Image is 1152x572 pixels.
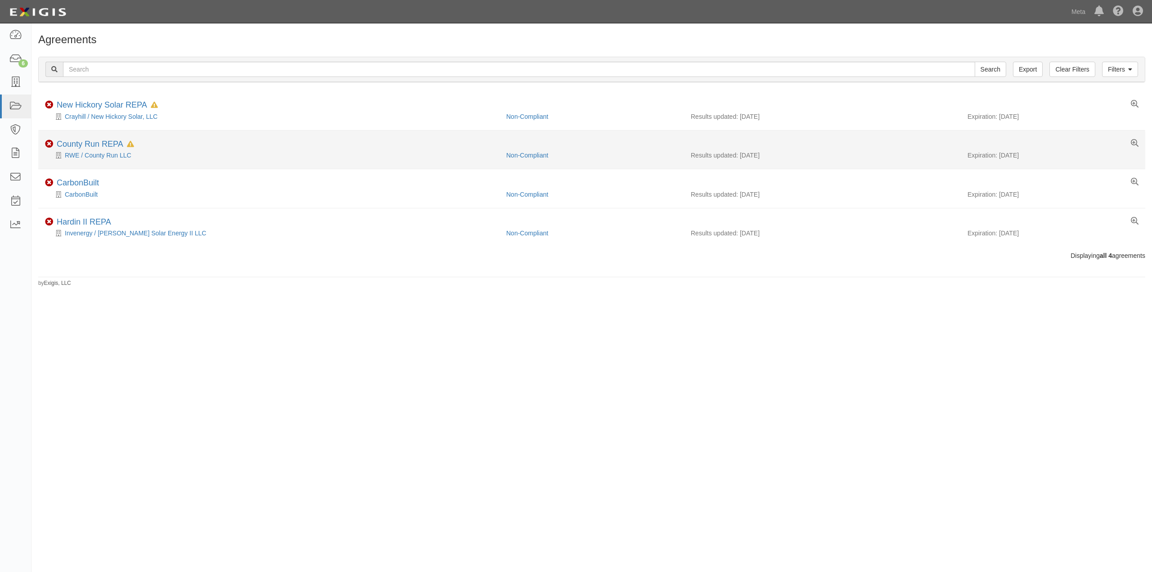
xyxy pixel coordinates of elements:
[45,101,53,109] i: Non-Compliant
[967,112,1138,121] div: Expiration: [DATE]
[65,230,206,237] a: Invenergy / [PERSON_NAME] Solar Energy II LLC
[31,251,1152,260] div: Displaying agreements
[63,62,975,77] input: Search
[18,59,28,68] div: 6
[45,151,499,160] div: RWE / County Run LLC
[1100,252,1112,259] b: all 4
[1049,62,1095,77] a: Clear Filters
[691,229,954,238] div: Results updated: [DATE]
[57,140,123,149] a: County Run REPA
[506,191,548,198] a: Non-Compliant
[691,112,954,121] div: Results updated: [DATE]
[975,62,1006,77] input: Search
[38,279,71,287] small: by
[65,152,131,159] a: RWE / County Run LLC
[1113,6,1124,17] i: Help Center - Complianz
[506,230,548,237] a: Non-Compliant
[45,112,499,121] div: Crayhill / New Hickory Solar, LLC
[506,113,548,120] a: Non-Compliant
[57,217,111,226] a: Hardin II REPA
[57,178,99,187] a: CarbonBuilt
[38,34,1145,45] h1: Agreements
[7,4,69,20] img: logo-5460c22ac91f19d4615b14bd174203de0afe785f0fc80cf4dbbc73dc1793850b.png
[45,229,499,238] div: Invenergy / Hardin Solar Energy II LLC
[57,178,99,188] div: CarbonBuilt
[45,218,53,226] i: Non-Compliant
[1131,100,1138,108] a: View results summary
[45,179,53,187] i: Non-Compliant
[691,151,954,160] div: Results updated: [DATE]
[1131,217,1138,225] a: View results summary
[151,102,158,108] i: In Default since 04/29/2025
[1067,3,1090,21] a: Meta
[45,190,499,199] div: CarbonBuilt
[1013,62,1043,77] a: Export
[57,100,147,109] a: New Hickory Solar REPA
[967,151,1138,160] div: Expiration: [DATE]
[967,229,1138,238] div: Expiration: [DATE]
[57,100,158,110] div: New Hickory Solar REPA
[44,280,71,286] a: Exigis, LLC
[1131,140,1138,148] a: View results summary
[1102,62,1138,77] a: Filters
[65,113,157,120] a: Crayhill / New Hickory Solar, LLC
[691,190,954,199] div: Results updated: [DATE]
[127,141,134,148] i: In Default since 04/15/2025
[57,140,134,149] div: County Run REPA
[506,152,548,159] a: Non-Compliant
[967,190,1138,199] div: Expiration: [DATE]
[57,217,111,227] div: Hardin II REPA
[1131,178,1138,186] a: View results summary
[65,191,98,198] a: CarbonBuilt
[45,140,53,148] i: Non-Compliant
